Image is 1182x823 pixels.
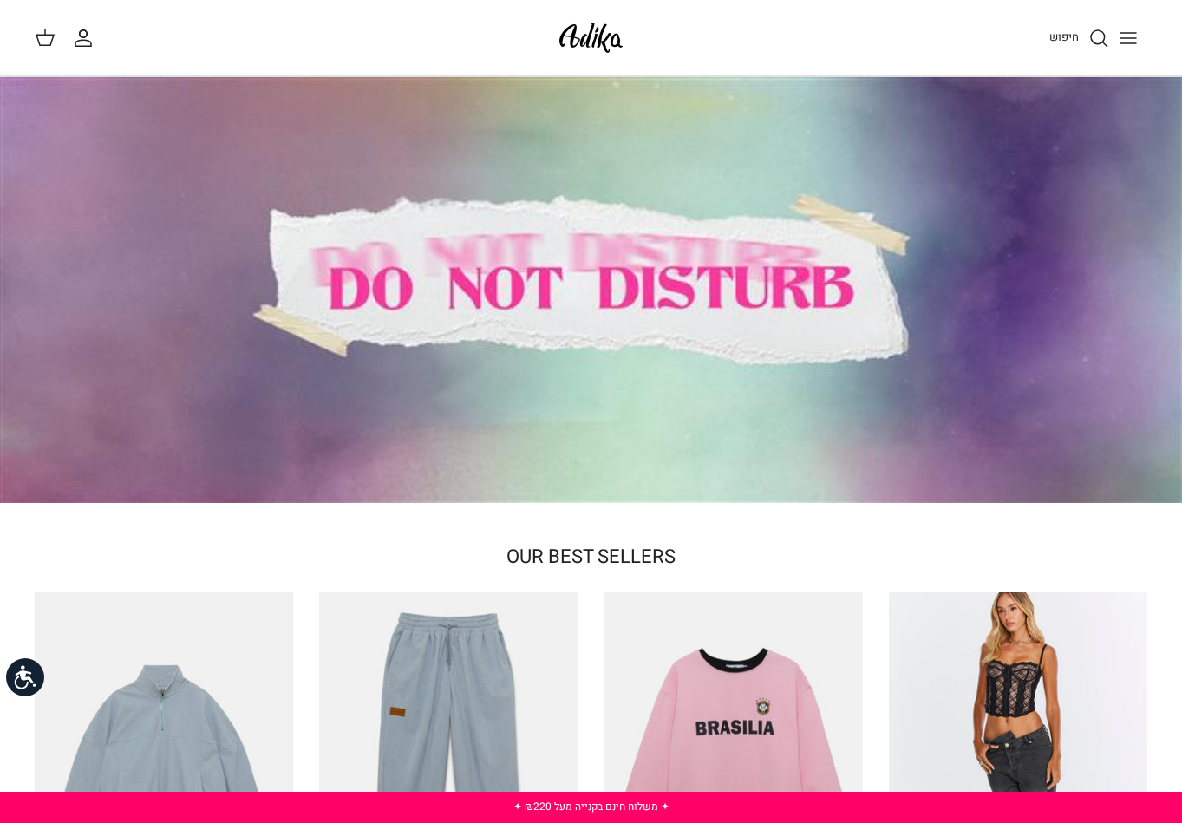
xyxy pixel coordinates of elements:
button: Toggle menu [1109,19,1147,57]
span: חיפוש [1049,29,1079,45]
img: Adika IL [554,17,628,58]
a: OUR BEST SELLERS [506,543,676,571]
a: החשבון שלי [73,28,101,49]
a: ✦ משלוח חינם בקנייה מעל ₪220 ✦ [513,799,669,814]
a: חיפוש [1049,28,1109,49]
